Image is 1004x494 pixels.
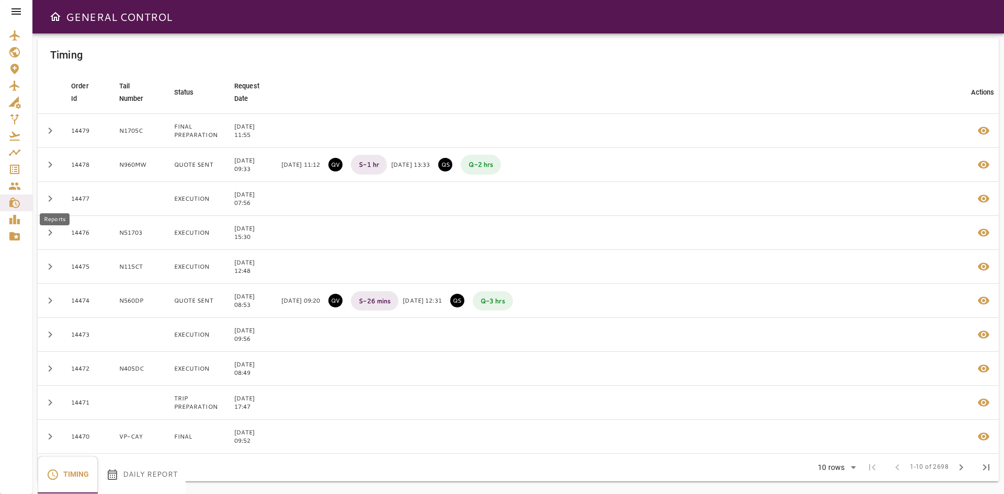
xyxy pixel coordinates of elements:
[63,318,111,352] td: 14473
[473,291,513,311] p: Q - 3 hrs
[98,456,186,493] button: Daily Report
[44,362,56,375] span: chevron_right
[111,284,166,318] td: N560DP
[63,420,111,454] td: 14470
[949,455,974,480] span: Next Page
[910,462,949,473] span: 1-10 of 2698
[450,294,464,307] p: QUOTE SENT
[971,288,996,313] button: Details
[63,386,111,420] td: 14471
[971,118,996,143] button: Details
[971,186,996,211] button: Details
[226,250,281,284] td: [DATE] 12:48
[971,152,996,177] button: Details
[166,216,226,250] td: EXECUTION
[226,318,281,352] td: [DATE] 09:56
[63,182,111,216] td: 14477
[351,291,398,311] p: S - 26 mins
[174,86,194,99] div: Status
[226,420,281,454] td: [DATE] 09:52
[119,80,144,105] div: Tail Number
[226,352,281,386] td: [DATE] 08:49
[974,455,999,480] span: Last Page
[50,47,83,63] h6: Timing
[71,80,89,105] div: Order Id
[166,114,226,148] td: FINAL PREPARATION
[44,124,56,137] span: chevron_right
[111,352,166,386] td: N405DC
[234,80,259,105] div: Request Date
[44,260,56,273] span: chevron_right
[166,386,226,420] td: TRIP PREPARATION
[44,396,56,409] span: chevron_right
[63,216,111,250] td: 14476
[391,160,430,169] p: [DATE] 13:33
[44,226,56,239] span: chevron_right
[226,114,281,148] td: [DATE] 11:55
[226,284,281,318] td: [DATE] 08:53
[63,352,111,386] td: 14472
[328,158,343,171] p: QUOTE VALIDATED
[885,455,910,480] span: Previous Page
[328,294,343,307] p: QUOTE VALIDATED
[111,250,166,284] td: N115CT
[166,182,226,216] td: EXECUTION
[438,158,452,171] p: QUOTE SENT
[71,80,102,105] span: Order Id
[63,148,111,182] td: 14478
[63,114,111,148] td: 14479
[166,318,226,352] td: EXECUTION
[44,294,56,307] span: chevron_right
[44,192,56,205] span: chevron_right
[815,463,847,472] div: 10 rows
[226,216,281,250] td: [DATE] 15:30
[166,352,226,386] td: EXECUTION
[63,284,111,318] td: 14474
[403,296,441,305] p: [DATE] 12:31
[971,424,996,449] button: Details
[971,390,996,415] button: Details
[461,155,501,174] p: Q - 2 hrs
[111,216,166,250] td: N51703
[955,461,967,474] span: chevron_right
[281,296,320,305] p: [DATE] 09:20
[166,148,226,182] td: QUOTE SENT
[226,182,281,216] td: [DATE] 07:56
[166,250,226,284] td: EXECUTION
[226,386,281,420] td: [DATE] 17:47
[111,114,166,148] td: N1705C
[971,322,996,347] button: Details
[111,420,166,454] td: VP-CAY
[226,148,281,182] td: [DATE] 09:33
[38,456,98,493] button: Timing
[44,158,56,171] span: chevron_right
[111,148,166,182] td: N960MW
[174,86,208,99] span: Status
[860,455,885,480] span: First Page
[980,461,992,474] span: last_page
[971,356,996,381] button: Details
[234,80,273,105] span: Request Date
[63,250,111,284] td: 14475
[119,80,157,105] span: Tail Number
[351,155,387,174] p: S - 1 hr
[45,6,66,27] button: Open drawer
[971,220,996,245] button: Details
[38,456,186,493] div: basic tabs example
[811,460,860,476] div: 10 rows
[166,284,226,318] td: QUOTE SENT
[40,213,70,225] div: Reports
[66,8,172,25] h6: GENERAL CONTROL
[44,430,56,443] span: chevron_right
[44,328,56,341] span: chevron_right
[166,420,226,454] td: FINAL
[971,254,996,279] button: Details
[281,160,320,169] p: [DATE] 11:12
